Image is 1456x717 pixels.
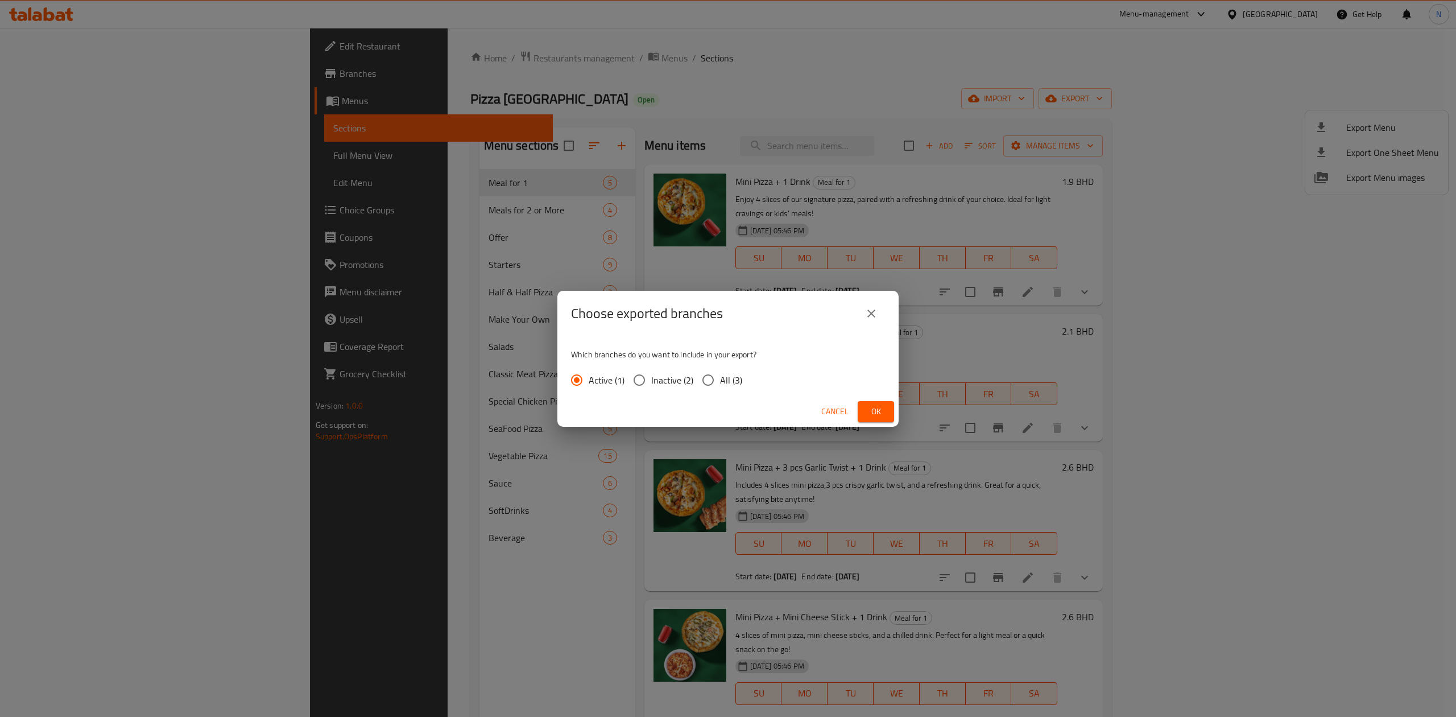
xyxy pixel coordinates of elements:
[571,349,885,360] p: Which branches do you want to include in your export?
[867,405,885,419] span: Ok
[651,373,693,387] span: Inactive (2)
[589,373,624,387] span: Active (1)
[817,401,853,422] button: Cancel
[821,405,849,419] span: Cancel
[858,401,894,422] button: Ok
[571,304,723,323] h2: Choose exported branches
[720,373,742,387] span: All (3)
[858,300,885,327] button: close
